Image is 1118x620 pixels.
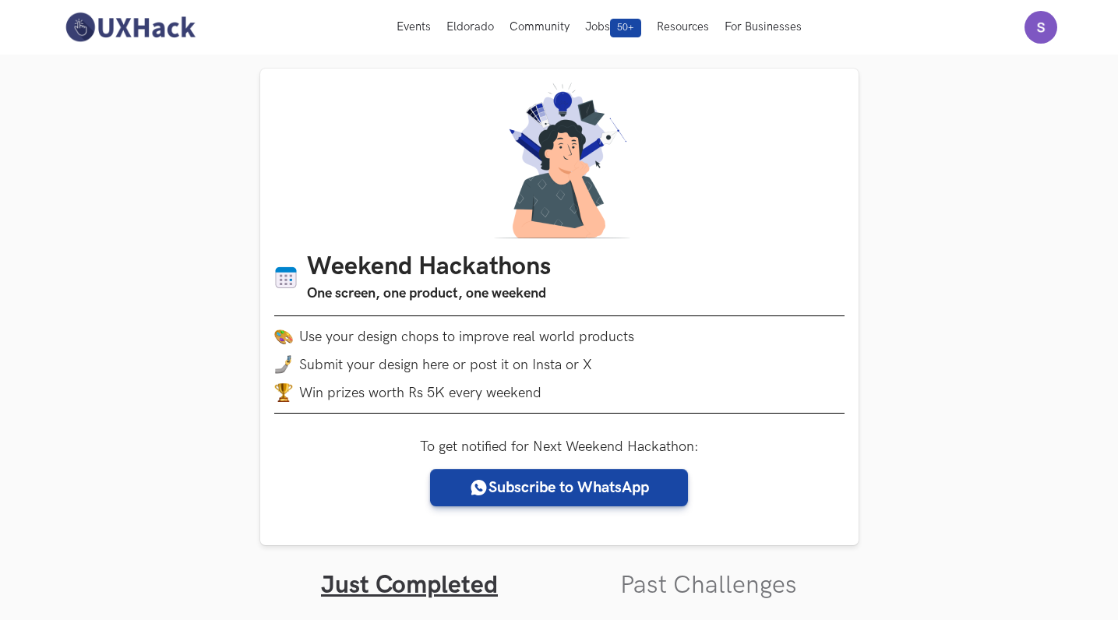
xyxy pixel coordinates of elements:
span: 50+ [610,19,641,37]
h1: Weekend Hackathons [307,252,551,283]
ul: Tabs Interface [260,545,859,601]
a: Subscribe to WhatsApp [430,469,688,506]
a: Past Challenges [620,570,797,601]
h3: One screen, one product, one weekend [307,283,551,305]
a: Just Completed [321,570,498,601]
span: Submit your design here or post it on Insta or X [299,357,592,373]
li: Use your design chops to improve real world products [274,327,845,346]
img: palette.png [274,327,293,346]
img: trophy.png [274,383,293,402]
img: UXHack-logo.png [61,11,199,44]
img: A designer thinking [485,83,634,238]
li: Win prizes worth Rs 5K every weekend [274,383,845,402]
label: To get notified for Next Weekend Hackathon: [420,439,699,455]
img: Calendar icon [274,266,298,290]
img: Your profile pic [1025,11,1057,44]
img: mobile-in-hand.png [274,355,293,374]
